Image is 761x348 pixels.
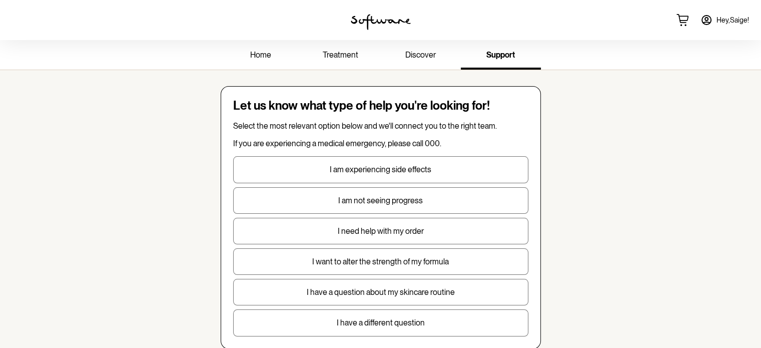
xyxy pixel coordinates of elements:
[381,42,461,70] a: discover
[233,218,528,244] button: I need help with my order
[234,287,528,297] p: I have a question about my skincare routine
[301,42,381,70] a: treatment
[233,279,528,305] button: I have a question about my skincare routine
[233,99,528,113] h4: Let us know what type of help you're looking for!
[250,50,271,60] span: home
[234,196,528,205] p: I am not seeing progress
[405,50,436,60] span: discover
[233,309,528,336] button: I have a different question
[233,248,528,275] button: I want to alter the strength of my formula
[351,14,411,30] img: software logo
[233,121,528,131] p: Select the most relevant option below and we'll connect you to the right team.
[234,318,528,327] p: I have a different question
[233,156,528,183] button: I am experiencing side effects
[486,50,515,60] span: support
[716,16,749,25] span: Hey, Saige !
[234,226,528,236] p: I need help with my order
[694,8,755,32] a: Hey,Saige!
[234,257,528,266] p: I want to alter the strength of my formula
[461,42,541,70] a: support
[323,50,358,60] span: treatment
[234,165,528,174] p: I am experiencing side effects
[233,187,528,214] button: I am not seeing progress
[221,42,301,70] a: home
[233,139,528,148] p: If you are experiencing a medical emergency, please call 000.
